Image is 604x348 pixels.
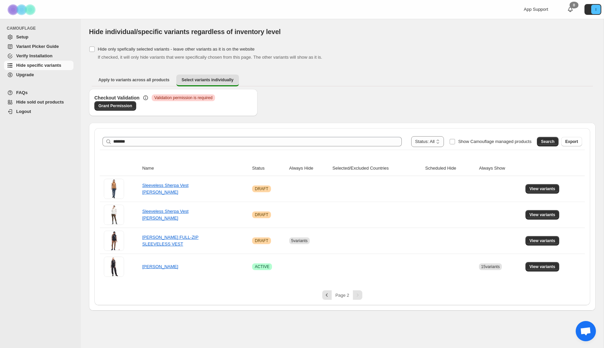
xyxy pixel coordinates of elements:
[16,44,59,49] span: Variant Picker Guide
[530,212,555,217] span: View variants
[142,235,199,246] a: [PERSON_NAME] FULL-ZIP SLEEVELESS VEST
[565,139,578,144] span: Export
[4,61,73,70] a: Hide specific variants
[291,238,308,243] span: 5 variants
[537,137,558,146] button: Search
[423,161,477,176] th: Scheduled Hide
[16,34,28,39] span: Setup
[322,290,332,300] button: Previous
[16,72,34,77] span: Upgrade
[98,47,254,52] span: Hide only spefically selected variants - leave other variants as it is on the website
[458,139,532,144] span: Show Camouflage managed products
[16,109,31,114] span: Logout
[98,103,132,109] span: Grant Permission
[561,137,582,146] button: Export
[584,4,601,15] button: Avatar with initials I
[4,88,73,97] a: FAQs
[16,53,53,58] span: Verify Installation
[142,209,188,221] a: Sleeveless Sherpa Vest [PERSON_NAME]
[4,97,73,107] a: Hide sold out products
[16,99,64,105] span: Hide sold out products
[4,32,73,42] a: Setup
[481,264,500,269] span: 15 variants
[576,321,596,341] div: Ouvrir le chat
[142,264,178,269] a: [PERSON_NAME]
[525,210,560,220] button: View variants
[255,238,268,243] span: DRAFT
[89,89,596,311] div: Select variants individually
[530,238,555,243] span: View variants
[591,5,601,14] span: Avatar with initials I
[525,184,560,194] button: View variants
[154,95,213,100] span: Validation permission is required
[94,101,136,111] a: Grant Permission
[7,26,76,31] span: CAMOUFLAGE
[4,107,73,116] a: Logout
[595,7,596,11] text: I
[525,262,560,271] button: View variants
[5,0,39,19] img: Camouflage
[541,139,554,144] span: Search
[4,42,73,51] a: Variant Picker Guide
[16,63,61,68] span: Hide specific variants
[287,161,330,176] th: Always Hide
[100,290,585,300] nav: Pagination
[255,212,268,217] span: DRAFT
[142,183,188,195] a: Sleeveless Sherpa Vest [PERSON_NAME]
[250,161,287,176] th: Status
[93,75,175,85] button: Apply to variants across all products
[98,77,170,83] span: Apply to variants across all products
[335,293,349,298] span: Page 2
[477,161,523,176] th: Always Show
[524,7,548,12] span: App Support
[530,264,555,269] span: View variants
[567,6,574,13] a: 0
[570,2,578,8] div: 0
[98,55,322,60] span: If checked, it will only hide variants that were specifically chosen from this page. The other va...
[530,186,555,192] span: View variants
[4,51,73,61] a: Verify Installation
[176,75,239,86] button: Select variants individually
[140,161,250,176] th: Name
[255,186,268,192] span: DRAFT
[94,94,140,101] h3: Checkout Validation
[525,236,560,245] button: View variants
[255,264,269,269] span: ACTIVE
[182,77,234,83] span: Select variants individually
[330,161,423,176] th: Selected/Excluded Countries
[4,70,73,80] a: Upgrade
[16,90,28,95] span: FAQs
[89,28,281,35] span: Hide individual/specific variants regardless of inventory level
